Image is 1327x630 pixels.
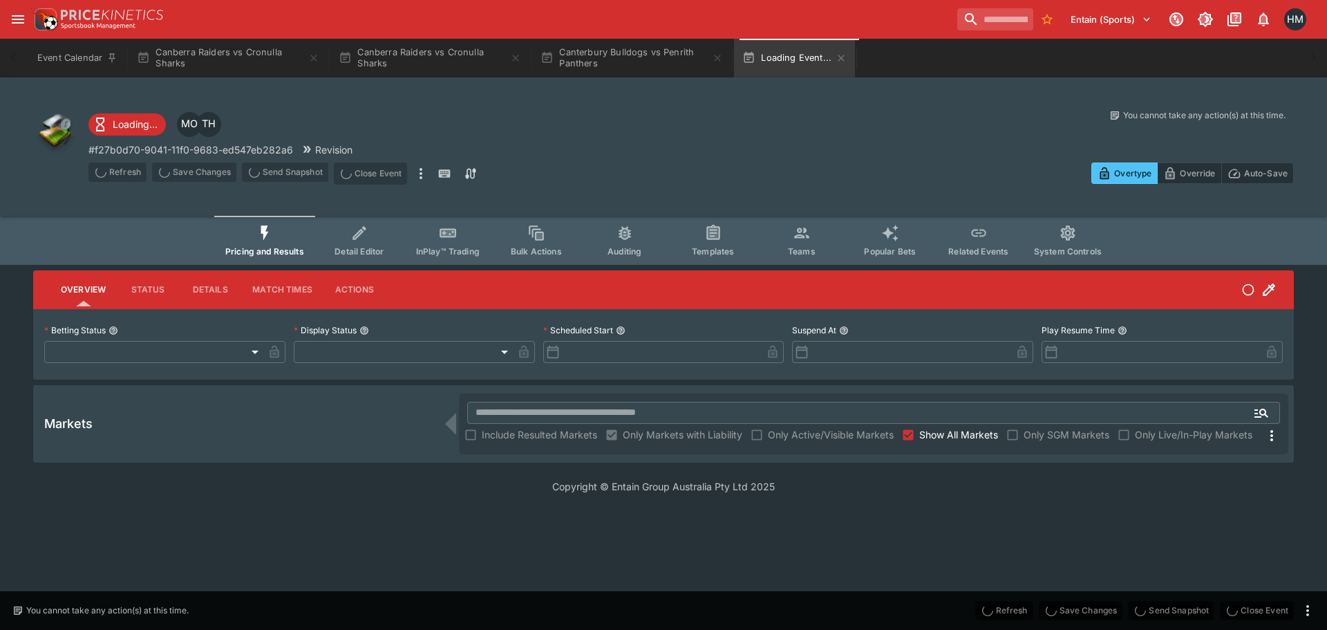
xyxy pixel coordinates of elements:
button: Details [179,273,241,306]
span: Show All Markets [919,427,998,442]
img: PriceKinetics Logo [30,6,58,33]
button: Documentation [1222,7,1247,32]
button: Open [1249,400,1274,425]
div: Todd Henderson [196,112,221,137]
button: Event Calendar [29,39,126,77]
button: Toggle light/dark mode [1193,7,1218,32]
button: Status [117,273,179,306]
p: Copy To Clipboard [88,142,293,157]
button: more [1299,602,1316,619]
p: You cannot take any action(s) at this time. [26,604,189,617]
button: Select Tenant [1062,8,1160,30]
button: Display Status [359,326,369,335]
button: Play Resume Time [1118,326,1127,335]
p: Loading... [113,117,158,131]
div: Start From [1091,163,1294,184]
div: Event type filters [214,216,1113,265]
input: search [957,8,1033,30]
button: Overtype [1091,163,1158,184]
span: System Controls [1034,246,1102,257]
span: Templates [692,246,734,257]
span: Popular Bets [864,246,916,257]
p: Betting Status [44,324,106,336]
span: Only Active/Visible Markets [768,427,894,442]
p: Play Resume Time [1042,324,1115,336]
button: No Bookmarks [1036,8,1058,30]
span: InPlay™ Trading [416,246,480,257]
button: Actions [323,273,386,306]
button: Canterbury Bulldogs vs Penrith Panthers [532,39,731,77]
button: Override [1157,163,1221,184]
button: Scheduled Start [616,326,625,335]
button: Auto-Save [1221,163,1294,184]
span: Only SGM Markets [1024,427,1109,442]
button: Notifications [1251,7,1276,32]
p: Auto-Save [1244,166,1288,180]
button: more [413,163,429,185]
span: Bulk Actions [511,246,562,257]
p: Scheduled Start [543,324,613,336]
span: Teams [788,246,816,257]
span: Include Resulted Markets [482,427,597,442]
p: Display Status [294,324,357,336]
span: Only Live/In-Play Markets [1135,427,1252,442]
button: open drawer [6,7,30,32]
div: Hamish McKerihan [1284,8,1306,30]
span: Pricing and Results [225,246,304,257]
button: Canberra Raiders vs Cronulla Sharks [330,39,529,77]
p: Revision [315,142,352,157]
span: Detail Editor [335,246,384,257]
img: other.png [33,109,77,154]
button: Connected to PK [1164,7,1189,32]
p: You cannot take any action(s) at this time. [1123,109,1286,122]
p: Overtype [1114,166,1151,180]
h5: Markets [44,416,93,432]
span: Auditing [608,246,641,257]
button: Betting Status [109,326,118,335]
p: Override [1180,166,1215,180]
button: Canberra Raiders vs Cronulla Sharks [129,39,328,77]
img: PriceKinetics [61,10,163,20]
button: Match Times [241,273,323,306]
div: Mark O'Loughlan [177,112,202,137]
img: Sportsbook Management [61,23,135,29]
button: Suspend At [839,326,849,335]
span: Related Events [948,246,1008,257]
button: Loading Event... [734,39,855,77]
button: Overview [50,273,117,306]
span: Only Markets with Liability [623,427,742,442]
button: Hamish McKerihan [1280,4,1310,35]
p: Suspend At [792,324,836,336]
svg: More [1263,427,1280,444]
